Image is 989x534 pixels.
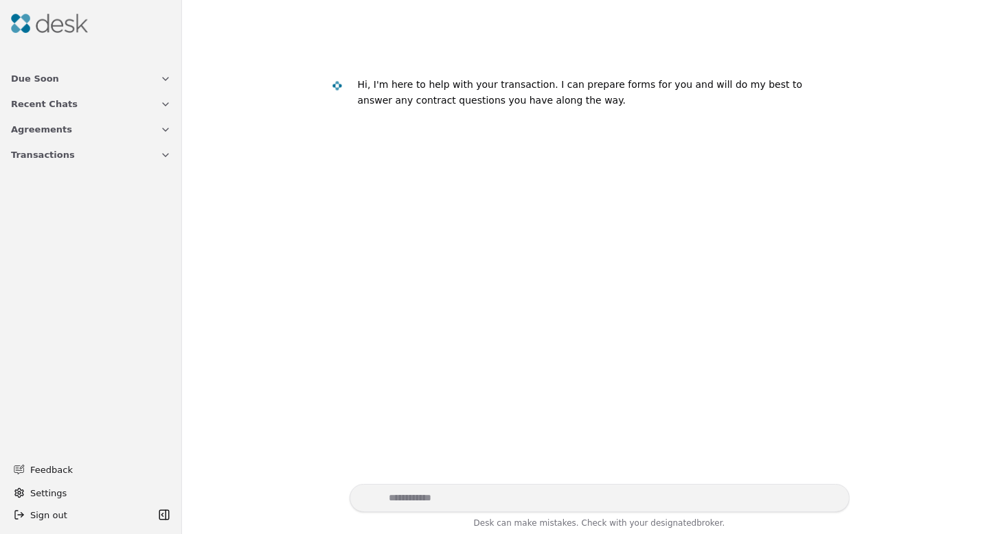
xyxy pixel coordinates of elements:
div: Desk can make mistakes. Check with your broker. [350,516,850,534]
div: . I can prepare forms for you and will do my best to answer any contract questions you have along... [358,79,802,106]
button: Agreements [3,117,179,142]
span: Sign out [30,508,67,522]
textarea: Write your prompt here [350,484,850,512]
span: Agreements [11,122,72,137]
button: Recent Chats [3,91,179,117]
span: Feedback [30,463,163,477]
button: Sign out [8,504,155,526]
span: Settings [30,486,67,500]
button: Settings [8,482,174,504]
img: Desk [11,14,88,33]
button: Due Soon [3,66,179,91]
span: Transactions [11,148,75,162]
span: designated [650,518,696,528]
div: Hi, I'm here to help with your transaction [358,79,556,90]
span: Recent Chats [11,97,78,111]
button: Transactions [3,142,179,167]
img: Desk [331,80,343,92]
span: Due Soon [11,71,59,86]
button: Feedback [5,457,171,482]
